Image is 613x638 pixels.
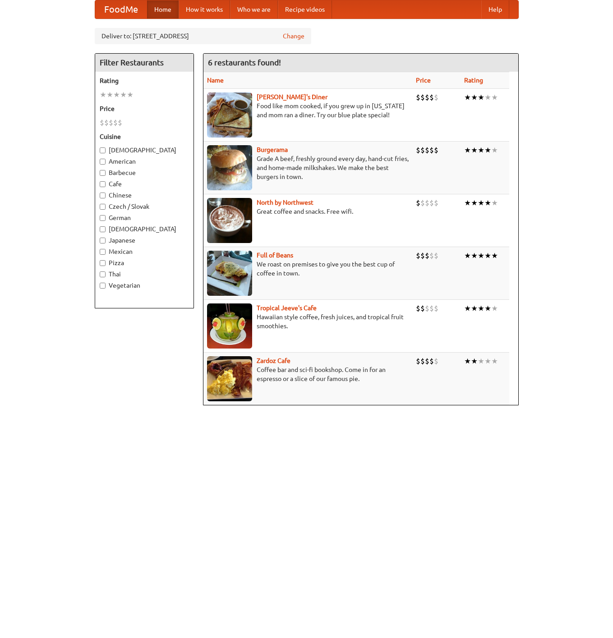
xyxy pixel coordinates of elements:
[257,199,313,206] a: North by Northwest
[207,154,409,181] p: Grade A beef, freshly ground every day, hand-cut fries, and home-made milkshakes. We make the bes...
[429,198,434,208] li: $
[100,204,106,210] input: Czech / Slovak
[207,260,409,278] p: We roast on premises to give you the best cup of coffee in town.
[283,32,304,41] a: Change
[420,251,425,261] li: $
[484,92,491,102] li: ★
[416,356,420,366] li: $
[100,118,104,128] li: $
[464,92,471,102] li: ★
[109,118,113,128] li: $
[429,145,434,155] li: $
[100,170,106,176] input: Barbecue
[425,251,429,261] li: $
[100,179,189,188] label: Cafe
[484,356,491,366] li: ★
[100,76,189,85] h5: Rating
[207,312,409,330] p: Hawaiian style coffee, fresh juices, and tropical fruit smoothies.
[484,303,491,313] li: ★
[484,145,491,155] li: ★
[434,251,438,261] li: $
[207,207,409,216] p: Great coffee and snacks. Free wifi.
[416,145,420,155] li: $
[257,146,288,153] a: Burgerama
[100,283,106,289] input: Vegetarian
[127,90,134,100] li: ★
[416,77,431,84] a: Price
[425,303,429,313] li: $
[434,356,438,366] li: $
[100,260,106,266] input: Pizza
[100,146,189,155] label: [DEMOGRAPHIC_DATA]
[207,198,252,243] img: north.jpg
[420,303,425,313] li: $
[100,90,106,100] li: ★
[425,145,429,155] li: $
[420,92,425,102] li: $
[491,251,498,261] li: ★
[179,0,230,18] a: How it works
[491,198,498,208] li: ★
[478,356,484,366] li: ★
[464,198,471,208] li: ★
[464,251,471,261] li: ★
[491,303,498,313] li: ★
[208,58,281,67] ng-pluralize: 6 restaurants found!
[100,159,106,165] input: American
[478,198,484,208] li: ★
[100,249,106,255] input: Mexican
[207,356,252,401] img: zardoz.jpg
[425,356,429,366] li: $
[100,157,189,166] label: American
[464,303,471,313] li: ★
[257,357,290,364] b: Zardoz Cafe
[429,303,434,313] li: $
[207,145,252,190] img: burgerama.jpg
[434,198,438,208] li: $
[100,213,189,222] label: German
[425,198,429,208] li: $
[420,145,425,155] li: $
[207,92,252,138] img: sallys.jpg
[104,118,109,128] li: $
[113,118,118,128] li: $
[478,92,484,102] li: ★
[464,77,483,84] a: Rating
[207,77,224,84] a: Name
[257,304,317,312] a: Tropical Jeeve's Cafe
[434,145,438,155] li: $
[100,104,189,113] h5: Price
[478,251,484,261] li: ★
[100,147,106,153] input: [DEMOGRAPHIC_DATA]
[100,193,106,198] input: Chinese
[257,93,327,101] b: [PERSON_NAME]'s Diner
[471,198,478,208] li: ★
[100,226,106,232] input: [DEMOGRAPHIC_DATA]
[429,251,434,261] li: $
[100,271,106,277] input: Thai
[471,145,478,155] li: ★
[207,101,409,119] p: Food like mom cooked, if you grew up in [US_STATE] and mom ran a diner. Try our blue plate special!
[429,92,434,102] li: $
[491,145,498,155] li: ★
[95,54,194,72] h4: Filter Restaurants
[471,251,478,261] li: ★
[484,251,491,261] li: ★
[100,191,189,200] label: Chinese
[207,365,409,383] p: Coffee bar and sci-fi bookshop. Come in for an espresso or a slice of our famous pie.
[120,90,127,100] li: ★
[100,132,189,141] h5: Cuisine
[100,168,189,177] label: Barbecue
[106,90,113,100] li: ★
[478,145,484,155] li: ★
[257,252,293,259] a: Full of Beans
[100,258,189,267] label: Pizza
[416,303,420,313] li: $
[484,198,491,208] li: ★
[100,225,189,234] label: [DEMOGRAPHIC_DATA]
[118,118,122,128] li: $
